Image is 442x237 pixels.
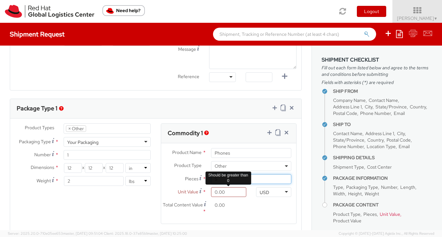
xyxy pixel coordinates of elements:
[102,5,145,16] button: Need help?
[367,144,396,149] span: Location Type
[178,46,196,52] span: Message
[367,164,392,170] span: Cost Center
[333,131,362,136] span: Contact Name
[397,131,405,136] span: City
[185,176,198,182] span: Pieces
[211,161,291,171] span: Other
[333,97,366,103] span: Company Name
[333,155,432,160] h4: Shipping Details
[322,79,432,86] span: Fields with asterisks (*) are required
[106,163,124,173] input: Height
[206,172,251,185] div: Should be greater than 0
[174,162,202,168] span: Product Type
[25,125,54,131] span: Product Types
[367,137,384,143] span: Country
[34,152,51,158] span: Number
[31,164,54,170] span: Dimensions
[333,144,364,149] span: Phone Number
[168,130,203,136] h3: Commodity 1
[369,97,398,103] span: Contact Name
[8,231,103,236] span: Server: 2025.20.0-710e05ee653
[178,189,198,195] span: Unit Value
[333,164,364,170] span: Shipment Type
[82,163,85,173] span: X
[333,184,343,190] span: Type
[394,110,405,116] span: Email
[400,184,415,190] span: Length
[19,139,51,145] span: Packaging Type
[434,16,438,21] span: ▼
[17,105,57,112] h3: Package Type 1
[333,110,357,116] span: Postal Code
[333,211,360,217] span: Product Type
[333,191,345,197] span: Width
[357,6,386,17] button: Logout
[410,104,426,110] span: Country
[63,231,103,236] span: master, [DATE] 09:51:04
[213,28,376,41] input: Shipment, Tracking or Reference Number (at least 4 chars)
[365,191,379,197] span: Weight
[333,89,432,94] h4: Ship From
[399,144,410,149] span: Email
[363,211,377,217] span: Pieces
[333,104,362,110] span: Address Line 1
[10,31,65,38] h4: Shipment Request
[64,163,82,173] input: Length
[178,74,199,79] span: Reference
[387,137,411,143] span: Postal Code
[147,231,187,236] span: master, [DATE] 10:25:00
[103,163,106,173] span: X
[360,110,391,116] span: Phone Number
[346,184,378,190] span: Packaging Type
[339,231,434,236] span: Copyright © [DATE]-[DATE] Agistix Inc., All Rights Reserved
[172,149,202,155] span: Product Name
[333,202,432,207] h4: Package Content
[104,231,187,236] span: Client: 2025.18.0-37e85b1
[381,184,397,190] span: Number
[215,163,288,169] span: Other
[375,104,407,110] span: State/Province
[333,218,361,224] span: Product Value
[5,5,94,18] img: rh-logistics-00dfa346123c4ec078e1.svg
[260,189,269,196] div: USD
[67,139,99,146] div: Your Packaging
[397,15,438,21] span: [PERSON_NAME]
[365,131,394,136] span: Address Line 1
[37,178,51,184] span: Weight
[333,137,364,143] span: State/Province
[322,64,432,77] span: Fill out each form listed below and agree to the terms and conditions before submitting
[322,57,432,63] h3: Shipment Checklist
[66,125,86,132] li: Other
[365,104,373,110] span: City
[211,187,246,197] input: 0.00
[163,202,203,208] span: Total Content Value
[380,211,400,217] span: Unit Value
[333,176,432,181] h4: Package Information
[348,191,362,197] span: Height
[85,163,103,173] input: Width
[333,122,432,127] h4: Ship To
[68,126,71,132] span: ×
